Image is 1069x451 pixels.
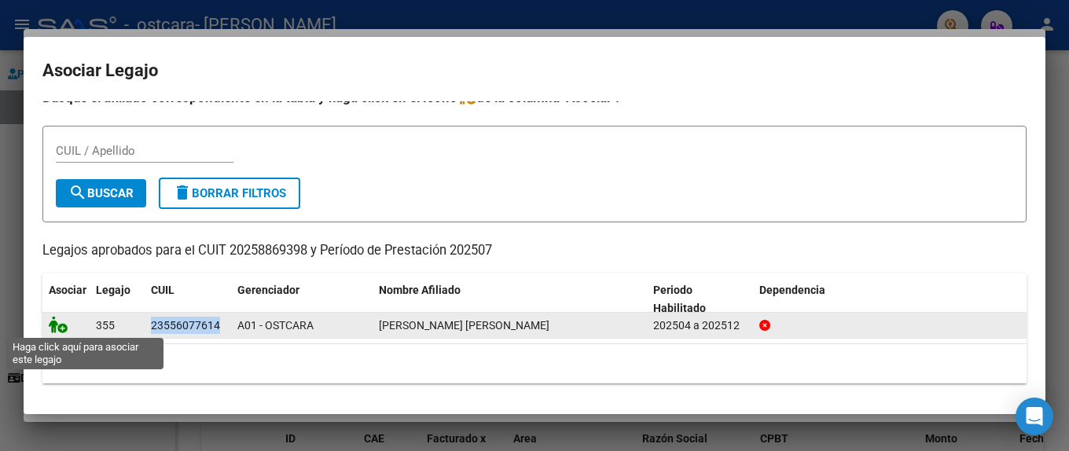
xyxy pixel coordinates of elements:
span: Asociar [49,284,86,296]
div: 1 registros [42,344,1027,383]
h2: Asociar Legajo [42,56,1027,86]
button: Borrar Filtros [159,178,300,209]
div: Open Intercom Messenger [1016,398,1053,435]
span: Nombre Afiliado [379,284,461,296]
span: CUIL [151,284,174,296]
datatable-header-cell: Legajo [90,273,145,325]
span: FRANCO BOGADO MIA ROSARIO [379,319,549,332]
span: Borrar Filtros [173,186,286,200]
datatable-header-cell: Dependencia [753,273,1027,325]
span: Legajo [96,284,130,296]
div: 202504 a 202512 [653,317,747,335]
datatable-header-cell: Nombre Afiliado [373,273,647,325]
div: 23556077614 [151,317,220,335]
datatable-header-cell: CUIL [145,273,231,325]
span: Periodo Habilitado [653,284,706,314]
mat-icon: delete [173,183,192,202]
span: A01 - OSTCARA [237,319,314,332]
datatable-header-cell: Periodo Habilitado [647,273,753,325]
span: Buscar [68,186,134,200]
span: Dependencia [759,284,825,296]
span: 355 [96,319,115,332]
mat-icon: search [68,183,87,202]
button: Buscar [56,179,146,207]
p: Legajos aprobados para el CUIT 20258869398 y Período de Prestación 202507 [42,241,1027,261]
datatable-header-cell: Gerenciador [231,273,373,325]
span: Gerenciador [237,284,299,296]
datatable-header-cell: Asociar [42,273,90,325]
